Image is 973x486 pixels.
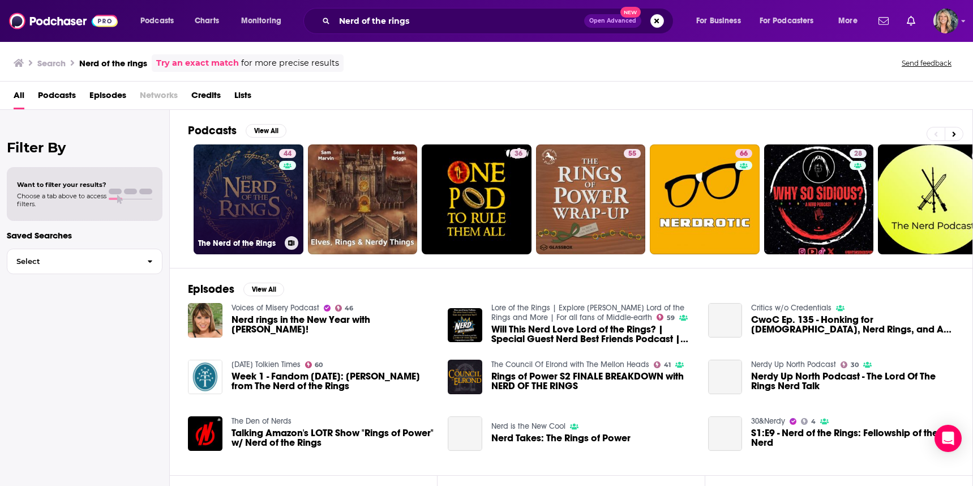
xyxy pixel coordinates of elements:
[708,360,743,394] a: Nerdy Up North Podcast - The Lord Of The Rings Nerd Talk
[898,58,955,68] button: Send feedback
[140,86,178,109] span: Networks
[589,18,636,24] span: Open Advanced
[195,13,219,29] span: Charts
[232,428,435,447] a: Talking Amazon's LOTR Show "Rings of Power" w/ Nerd of the Rings
[198,238,280,248] h3: The Nerd of the Rings
[194,144,303,254] a: 44The Nerd of the Rings
[38,86,76,109] a: Podcasts
[191,86,221,109] a: Credits
[232,372,435,391] span: Week 1 - Fandom [DATE]: [PERSON_NAME] from The Nerd of the Rings
[933,8,958,33] span: Logged in as lisa.beech
[811,419,816,424] span: 4
[688,12,755,30] button: open menu
[156,57,239,70] a: Try an exact match
[422,144,531,254] a: 36
[232,416,292,426] a: The Den of Nerds
[850,149,867,158] a: 28
[17,192,106,208] span: Choose a tab above to access filters.
[188,360,222,394] a: Week 1 - Fandom Friday: Matt from The Nerd of the Rings
[315,363,323,368] span: 60
[491,433,631,443] a: Nerd Takes: The Rings of Power
[764,144,874,254] a: 28
[874,11,893,31] a: Show notifications dropdown
[9,10,118,32] img: Podchaser - Follow, Share and Rate Podcasts
[751,428,954,447] a: S1:E9 - Nerd of the Rings: Fellowship of the Nerd
[132,12,188,30] button: open menu
[335,12,584,30] input: Search podcasts, credits, & more...
[801,418,816,425] a: 4
[14,86,24,109] a: All
[314,8,684,34] div: Search podcasts, credits, & more...
[491,421,565,431] a: Nerd is the New Cool
[345,306,353,311] span: 46
[696,13,741,29] span: For Business
[740,148,748,160] span: 66
[7,139,162,156] h2: Filter By
[751,372,954,391] span: Nerdy Up North Podcast - The Lord Of The Rings Nerd Talk
[664,363,671,368] span: 41
[232,360,301,369] a: Today's Tolkien Times
[667,316,675,321] span: 59
[933,8,958,33] img: User Profile
[7,230,162,241] p: Saved Searches
[448,308,482,343] img: Will This Nerd Love Lord of the Rings? | Special Guest Nerd Best Friends Podcast | 206
[279,149,296,158] a: 44
[79,58,147,69] h3: Nerd of the rings
[735,149,752,158] a: 66
[491,372,695,391] a: Rings of Power S2 FINALE BREAKDOWN with NERD OF THE RINGS
[841,361,859,368] a: 30
[854,148,862,160] span: 28
[232,315,435,334] span: Nerd rings in the New Year with [PERSON_NAME]!
[7,249,162,274] button: Select
[902,11,920,31] a: Show notifications dropdown
[448,360,482,394] img: Rings of Power S2 FINALE BREAKDOWN with NERD OF THE RINGS
[760,13,814,29] span: For Podcasters
[751,303,831,313] a: Critics w/o Credentials
[188,416,222,451] img: Talking Amazon's LOTR Show "Rings of Power" w/ Nerd of the Rings
[620,7,641,18] span: New
[37,58,66,69] h3: Search
[751,360,836,369] a: Nerdy Up North Podcast
[448,416,482,451] a: Nerd Takes: The Rings of Power
[188,123,286,138] a: PodcastsView All
[751,416,785,426] a: 30&Nerdy
[491,360,649,369] a: The Council Of Elrond with The Mellon Heads
[933,8,958,33] button: Show profile menu
[140,13,174,29] span: Podcasts
[234,86,251,109] a: Lists
[657,314,675,321] a: 59
[232,303,319,313] a: Voices of Misery Podcast
[751,315,954,334] a: CwoC Ep. 135 - Honking for Jesus, Nerd Rings, and A Wooden Boy Movie
[305,361,323,368] a: 60
[246,124,286,138] button: View All
[188,123,237,138] h2: Podcasts
[515,148,522,160] span: 36
[751,315,954,334] span: CwoC Ep. 135 - Honking for [DEMOGRAPHIC_DATA], Nerd Rings, and A Wooden Boy Movie
[491,325,695,344] a: Will This Nerd Love Lord of the Rings? | Special Guest Nerd Best Friends Podcast | 206
[188,303,222,338] a: Nerd rings in the New Year with Ava Devine!
[752,12,830,30] button: open menu
[187,12,226,30] a: Charts
[838,13,858,29] span: More
[708,303,743,338] a: CwoC Ep. 135 - Honking for Jesus, Nerd Rings, and A Wooden Boy Movie
[7,258,138,265] span: Select
[232,372,435,391] a: Week 1 - Fandom Friday: Matt from The Nerd of the Rings
[335,305,354,312] a: 46
[536,144,646,254] a: 55
[935,425,962,452] div: Open Intercom Messenger
[830,12,872,30] button: open menu
[284,148,292,160] span: 44
[241,13,281,29] span: Monitoring
[708,416,743,451] a: S1:E9 - Nerd of the Rings: Fellowship of the Nerd
[232,315,435,334] a: Nerd rings in the New Year with Ava Devine!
